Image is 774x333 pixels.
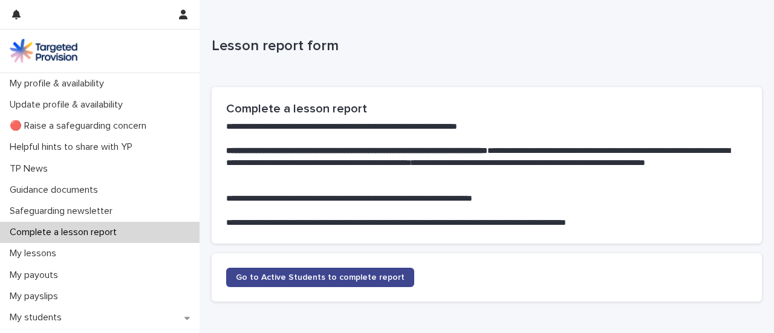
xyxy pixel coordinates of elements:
p: My payslips [5,291,68,302]
p: 🔴 Raise a safeguarding concern [5,120,156,132]
p: TP News [5,163,57,175]
a: Go to Active Students to complete report [226,268,414,287]
p: My students [5,312,71,323]
img: M5nRWzHhSzIhMunXDL62 [10,39,77,63]
p: Guidance documents [5,184,108,196]
p: Helpful hints to share with YP [5,141,142,153]
p: Complete a lesson report [5,227,126,238]
p: Safeguarding newsletter [5,205,122,217]
p: My payouts [5,270,68,281]
p: Lesson report form [212,37,757,55]
h2: Complete a lesson report [226,102,747,116]
span: Go to Active Students to complete report [236,273,405,282]
p: Update profile & availability [5,99,132,111]
p: My profile & availability [5,78,114,89]
p: My lessons [5,248,66,259]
